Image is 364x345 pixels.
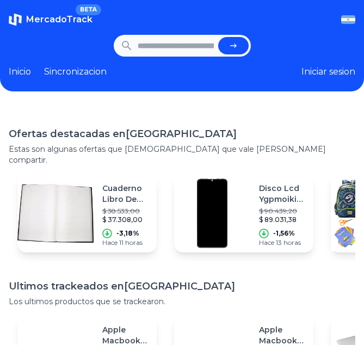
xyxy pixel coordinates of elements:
img: Featured image [17,175,94,251]
a: Inicio [9,65,31,78]
a: Featured imageDisco Lcd Ygpmoiki Para Boost Mobile Celero 5g Y Celero 5g..$ 90.439,20$ 89.031,38-... [174,174,313,252]
p: $ 38.533,00 [102,207,148,215]
span: MercadoTrack [26,14,92,24]
p: $ 37.308,00 [102,215,148,224]
p: Hace 11 horas [102,238,148,247]
p: Estas son algunas ofertas que [DEMOGRAPHIC_DATA] que vale [PERSON_NAME] compartir. [9,144,355,165]
a: Sincronizacion [44,65,107,78]
a: Featured imageCuaderno Libro De Actas X200 Folios Contable T/ Dura Pack X5$ 38.533,00$ 37.308,00-... [17,174,157,252]
p: Disco Lcd Ygpmoiki Para Boost Mobile Celero 5g Y Celero 5g.. [259,183,305,205]
h1: Ultimos trackeados en [GEOGRAPHIC_DATA] [9,279,355,294]
img: MercadoTrack [9,13,22,26]
p: $ 89.031,38 [259,215,305,224]
img: Argentina [341,15,355,24]
p: $ 90.439,20 [259,207,305,215]
span: BETA [76,4,101,15]
p: Los ultimos productos que se trackearon. [9,296,355,307]
a: MercadoTrackBETA [9,13,92,26]
p: Hace 13 horas [259,238,305,247]
img: Featured image [174,175,250,251]
button: Iniciar sesion [301,65,355,78]
p: Cuaderno Libro De Actas X200 Folios Contable T/ Dura Pack X5 [102,183,148,205]
p: -1,56% [273,229,295,238]
h1: Ofertas destacadas en [GEOGRAPHIC_DATA] [9,126,355,141]
p: -3,18% [116,229,139,238]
